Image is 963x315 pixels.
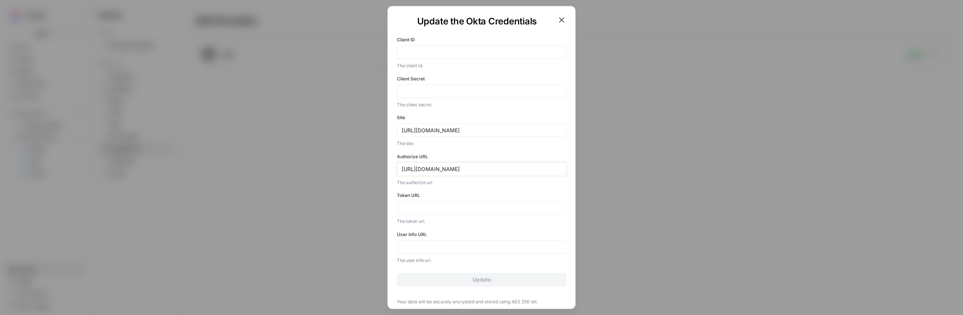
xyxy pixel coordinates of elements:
label: Authorize URL [397,153,566,160]
div: Update [472,276,491,283]
p: The client id. [397,62,566,70]
p: The user info url. [397,257,566,264]
p: The client secret. [397,101,566,109]
label: Token URL [397,192,566,199]
label: Client Secret [397,76,566,82]
button: Update [397,273,566,286]
label: Client ID [397,36,566,43]
p: The site. [397,140,566,147]
p: The authorize url. [397,179,566,186]
h1: Update the Okta Credentials [397,15,557,27]
label: Site [397,114,566,121]
p: The token url. [397,218,566,225]
label: User Info URL [397,231,566,238]
span: Your data will be securely encrypted and stored using AES 256-bit. [397,298,566,305]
